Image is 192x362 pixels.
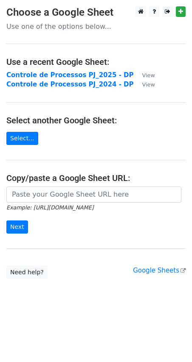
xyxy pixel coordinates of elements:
a: Controle de Processos PJ_2025 - DP [6,71,134,79]
input: Next [6,220,28,234]
a: Google Sheets [133,267,186,274]
small: View [142,81,155,88]
h4: Copy/paste a Google Sheet URL: [6,173,186,183]
small: Example: [URL][DOMAIN_NAME] [6,204,93,211]
a: Select... [6,132,38,145]
input: Paste your Google Sheet URL here [6,187,181,203]
h3: Choose a Google Sheet [6,6,186,19]
small: View [142,72,155,78]
a: Need help? [6,266,48,279]
a: View [134,71,155,79]
a: Controle de Processos PJ_2024 - DP [6,81,134,88]
h4: Use a recent Google Sheet: [6,57,186,67]
p: Use one of the options below... [6,22,186,31]
a: View [134,81,155,88]
h4: Select another Google Sheet: [6,115,186,125]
